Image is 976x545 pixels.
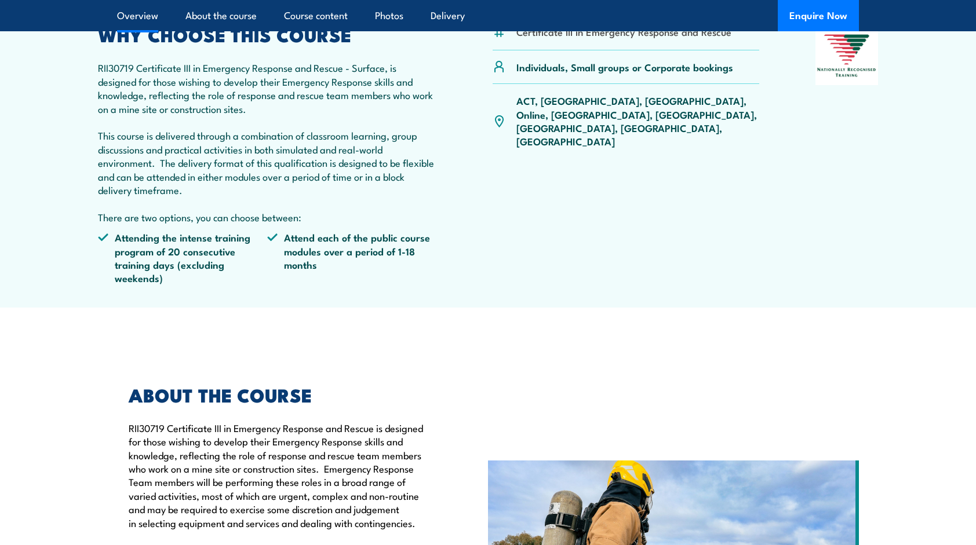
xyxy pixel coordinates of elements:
[98,26,436,42] h2: WHY CHOOSE THIS COURSE
[516,94,759,148] p: ACT, [GEOGRAPHIC_DATA], [GEOGRAPHIC_DATA], Online, [GEOGRAPHIC_DATA], [GEOGRAPHIC_DATA], [GEOGRAP...
[267,231,436,285] li: Attend each of the public course modules over a period of 1-18 months
[129,421,435,529] p: RII30719 Certificate III in Emergency Response and Rescue is designed for those wishing to develo...
[98,231,267,285] li: Attending the intense training program of 20 consecutive training days (excluding weekends)
[815,26,878,85] img: Nationally Recognised Training logo.
[516,25,731,38] li: Certificate III in Emergency Response and Rescue
[516,60,733,74] p: Individuals, Small groups or Corporate bookings
[129,386,435,403] h2: ABOUT THE COURSE
[98,61,436,224] p: RII30719 Certificate III in Emergency Response and Rescue - Surface, is designed for those wishin...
